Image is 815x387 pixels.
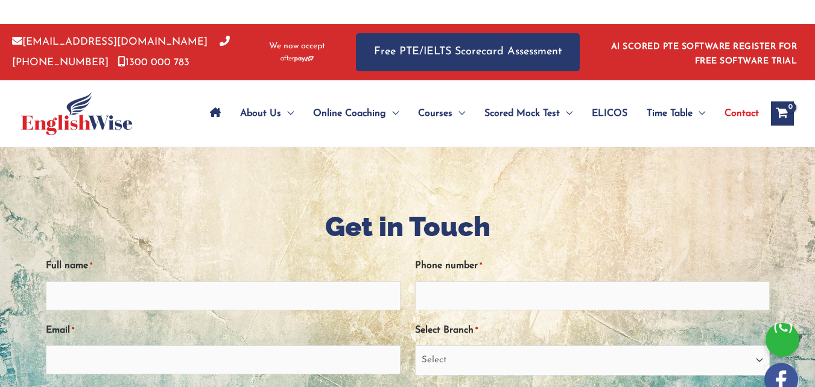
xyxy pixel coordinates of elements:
label: Full name [46,256,92,276]
span: We now accept [269,40,325,53]
a: Contact [715,92,759,135]
span: Courses [418,92,452,135]
span: Menu Toggle [560,92,572,135]
a: View Shopping Cart, empty [771,101,794,126]
a: [EMAIL_ADDRESS][DOMAIN_NAME] [12,37,208,47]
img: Afterpay-Logo [281,56,314,62]
a: Time TableMenu Toggle [637,92,715,135]
span: Online Coaching [313,92,386,135]
span: Menu Toggle [386,92,399,135]
a: AI SCORED PTE SOFTWARE REGISTER FOR FREE SOFTWARE TRIAL [611,42,798,66]
label: Select Branch [415,321,478,341]
span: Menu Toggle [693,92,705,135]
h1: Get in Touch [46,208,770,246]
a: CoursesMenu Toggle [408,92,475,135]
span: Time Table [647,92,693,135]
span: Scored Mock Test [484,92,560,135]
label: Phone number [415,256,482,276]
span: Contact [725,92,759,135]
aside: Header Widget 1 [604,33,803,72]
span: About Us [240,92,281,135]
a: [PHONE_NUMBER] [12,37,230,67]
span: Menu Toggle [452,92,465,135]
nav: Site Navigation: Main Menu [200,92,759,135]
a: About UsMenu Toggle [230,92,303,135]
label: Email [46,321,74,341]
a: Free PTE/IELTS Scorecard Assessment [356,33,580,71]
a: ELICOS [582,92,637,135]
span: ELICOS [592,92,627,135]
span: Menu Toggle [281,92,294,135]
a: Online CoachingMenu Toggle [303,92,408,135]
img: cropped-ew-logo [21,92,133,135]
a: 1300 000 783 [118,57,189,68]
a: Scored Mock TestMenu Toggle [475,92,582,135]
